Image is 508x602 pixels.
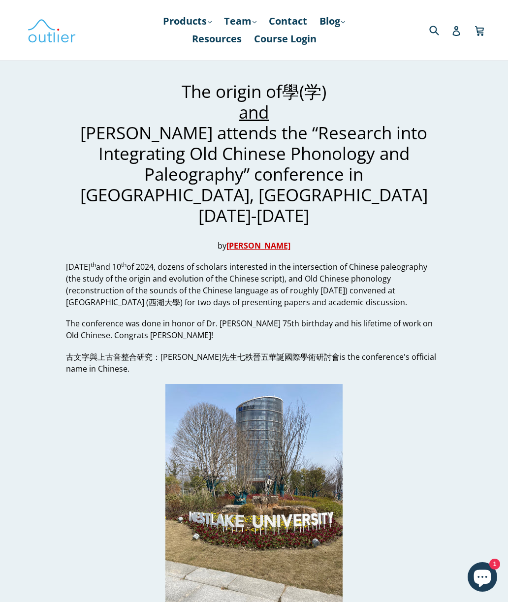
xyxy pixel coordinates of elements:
inbox-online-store-chat: Shopify online store chat [465,562,500,594]
sup: th [91,260,96,269]
span: and [239,100,269,124]
p: The conference was done in honor of Dr. [PERSON_NAME] 75th birthday and his lifetime of work on O... [66,317,442,341]
img: Outlier Linguistics [27,16,76,44]
span: 西湖大學 [149,297,180,308]
span: 古文字與上古音整合研究：[PERSON_NAME]先生七秩晉五華誕國際學術研討會 [66,351,340,362]
a: Contact [264,12,312,30]
span: 學 [282,80,299,103]
p: is the conference's official name in Chinese. [66,351,442,375]
a: [PERSON_NAME] [226,240,290,252]
a: Products [158,12,217,30]
h1: The origin of ( ) [PERSON_NAME] attends the “Research into Integrating Old Chinese Phonology and ... [66,81,442,226]
p: by [66,240,442,252]
a: Resources [187,30,247,48]
a: Course Login [249,30,321,48]
a: Team [219,12,261,30]
input: Search [427,20,454,40]
a: Blog [315,12,350,30]
sup: th [121,260,127,269]
p: [DATE] and 10 of 2024, dozens of scholars interested in the intersection of Chinese paleography (... [66,261,442,308]
span: 学 [304,80,321,103]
